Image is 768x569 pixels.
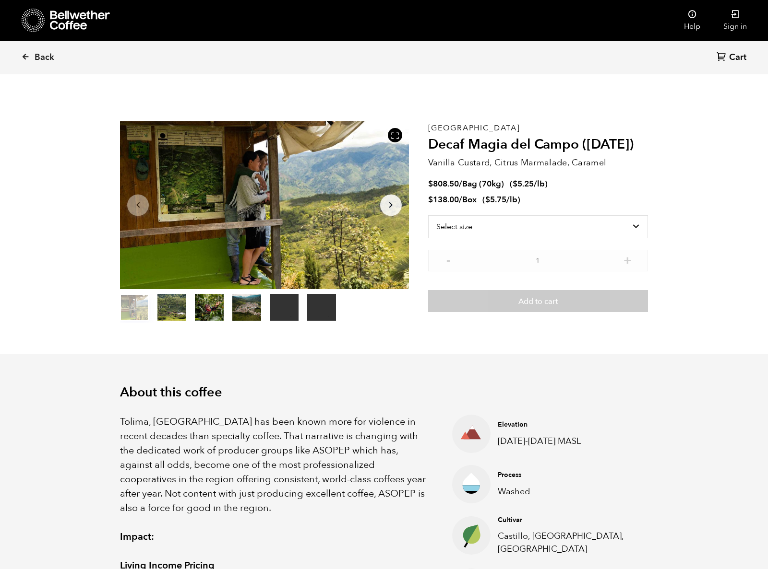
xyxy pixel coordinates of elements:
span: $ [428,178,433,189]
span: Cart [729,52,746,63]
p: Castillo, [GEOGRAPHIC_DATA], [GEOGRAPHIC_DATA] [498,530,633,556]
bdi: 5.25 [513,178,534,189]
span: / [459,194,462,205]
bdi: 5.75 [485,194,506,205]
span: ( ) [510,178,548,189]
h2: About this coffee [120,385,648,400]
span: Box [462,194,477,205]
p: Washed [498,485,633,498]
h4: Process [498,470,633,480]
h4: Cultivar [498,515,633,525]
bdi: 138.00 [428,194,459,205]
span: / [459,178,462,189]
video: Your browser does not support the video tag. [270,294,299,321]
span: $ [513,178,517,189]
p: Vanilla Custard, Citrus Marmalade, Caramel [428,156,648,169]
a: Cart [717,51,749,64]
p: Tolima, [GEOGRAPHIC_DATA] has been known more for violence in recent decades than specialty coffe... [120,415,428,515]
span: Bag (70kg) [462,178,504,189]
span: $ [428,194,433,205]
span: /lb [534,178,545,189]
span: $ [485,194,490,205]
video: Your browser does not support the video tag. [307,294,336,321]
h2: Decaf Magia del Campo ([DATE]) [428,137,648,153]
bdi: 808.50 [428,178,459,189]
button: + [622,255,634,264]
button: Add to cart [428,290,648,312]
h4: Elevation [498,420,633,430]
p: [DATE]-[DATE] MASL [498,435,633,448]
span: /lb [506,194,517,205]
strong: Impact: [120,530,154,543]
span: ( ) [482,194,520,205]
button: - [443,255,455,264]
span: Back [35,52,54,63]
